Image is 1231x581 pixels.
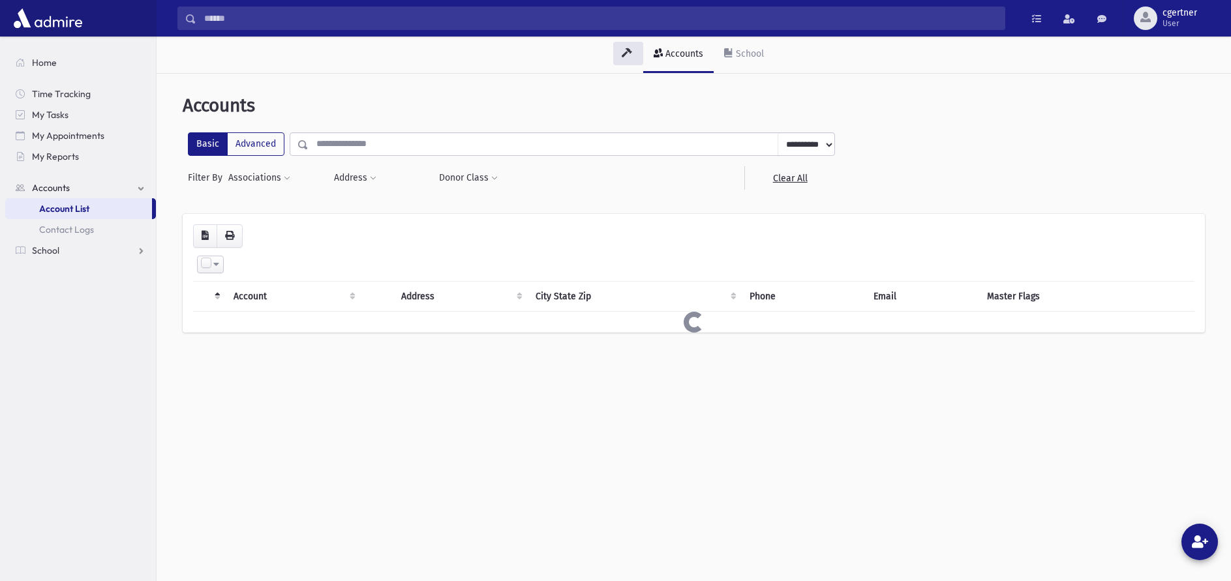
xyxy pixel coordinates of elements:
[643,37,714,73] a: Accounts
[196,7,1005,30] input: Search
[188,132,228,156] label: Basic
[227,132,284,156] label: Advanced
[32,57,57,68] span: Home
[39,203,89,215] span: Account List
[5,52,156,73] a: Home
[32,151,79,162] span: My Reports
[32,245,59,256] span: School
[744,166,835,190] a: Clear All
[333,166,377,190] button: Address
[361,281,393,311] th: : activate to sort column ascending
[188,171,228,185] span: Filter By
[733,48,764,59] div: School
[32,130,104,142] span: My Appointments
[193,281,226,311] th: : activate to sort column descending
[32,182,70,194] span: Accounts
[183,95,255,116] span: Accounts
[1163,8,1197,18] span: cgertner
[217,224,243,248] button: Print
[5,198,152,219] a: Account List
[5,83,156,104] a: Time Tracking
[663,48,703,59] div: Accounts
[226,281,361,311] th: Account: activate to sort column ascending
[1163,18,1197,29] span: User
[714,37,774,73] a: School
[188,132,284,156] div: FilterModes
[39,224,94,235] span: Contact Logs
[979,281,1194,311] th: Master Flags : activate to sort column ascending
[393,281,528,311] th: Address : activate to sort column ascending
[5,219,156,240] a: Contact Logs
[5,240,156,261] a: School
[228,166,291,190] button: Associations
[32,88,91,100] span: Time Tracking
[193,224,217,248] button: CSV
[866,281,979,311] th: Email : activate to sort column ascending
[32,109,68,121] span: My Tasks
[10,5,85,31] img: AdmirePro
[5,125,156,146] a: My Appointments
[5,177,156,198] a: Accounts
[528,281,742,311] th: City State Zip : activate to sort column ascending
[5,104,156,125] a: My Tasks
[438,166,498,190] button: Donor Class
[742,281,866,311] th: Phone : activate to sort column ascending
[5,146,156,167] a: My Reports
